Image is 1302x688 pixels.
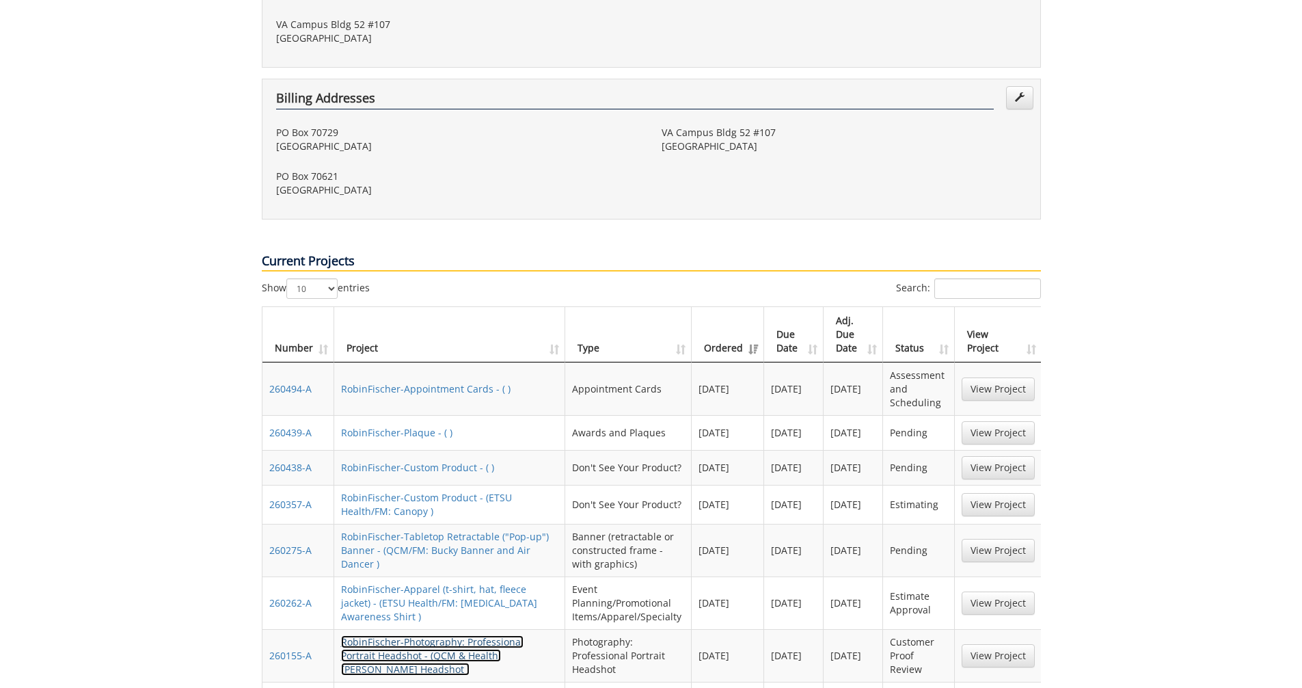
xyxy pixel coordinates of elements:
a: View Project [962,421,1035,445]
th: Status: activate to sort column ascending [883,307,954,362]
td: [DATE] [692,629,764,682]
td: [DATE] [692,415,764,450]
td: Estimating [883,485,954,524]
td: [DATE] [824,362,883,415]
td: [DATE] [824,415,883,450]
input: Search: [934,278,1041,299]
td: [DATE] [764,524,824,577]
p: VA Campus Bldg 52 #107 [662,126,1027,140]
p: PO Box 70621 [276,170,641,183]
th: Project: activate to sort column ascending [334,307,566,362]
p: [GEOGRAPHIC_DATA] [276,31,641,45]
td: [DATE] [764,629,824,682]
td: Customer Proof Review [883,629,954,682]
td: Pending [883,415,954,450]
a: RobinFischer-Appointment Cards - ( ) [341,382,511,395]
a: Edit Addresses [1006,86,1033,109]
p: [GEOGRAPHIC_DATA] [662,140,1027,153]
a: View Project [962,378,1035,401]
td: [DATE] [764,450,824,485]
th: View Project: activate to sort column ascending [955,307,1042,362]
td: [DATE] [824,485,883,524]
a: RobinFischer-Photography: Professional Portrait Headshot - (QCM & Health: [PERSON_NAME] Headshot ) [341,635,524,676]
a: 260494-A [269,382,312,395]
td: [DATE] [692,485,764,524]
p: Current Projects [262,252,1041,272]
a: 260275-A [269,544,312,557]
td: Awards and Plaques [565,415,692,450]
h4: Billing Addresses [276,92,994,109]
a: RobinFischer-Custom Product - (ETSU Health/FM: Canopy ) [341,491,512,518]
a: View Project [962,592,1035,615]
a: 260357-A [269,498,312,511]
label: Search: [896,278,1041,299]
th: Due Date: activate to sort column ascending [764,307,824,362]
th: Ordered: activate to sort column ascending [692,307,764,362]
td: Pending [883,450,954,485]
td: [DATE] [764,415,824,450]
p: [GEOGRAPHIC_DATA] [276,183,641,197]
label: Show entries [262,278,370,299]
th: Adj. Due Date: activate to sort column ascending [824,307,883,362]
p: VA Campus Bldg 52 #107 [276,18,641,31]
td: Event Planning/Promotional Items/Apparel/Specialty [565,577,692,629]
a: RobinFischer-Apparel (t-shirt, hat, fleece jacket) - (ETSU Health/FM: [MEDICAL_DATA] Awareness Sh... [341,583,537,623]
td: [DATE] [824,629,883,682]
a: RobinFischer-Plaque - ( ) [341,426,452,439]
td: Don't See Your Product? [565,450,692,485]
td: Assessment and Scheduling [883,362,954,415]
a: View Project [962,456,1035,479]
td: [DATE] [824,577,883,629]
a: View Project [962,493,1035,516]
p: PO Box 70729 [276,126,641,140]
p: [GEOGRAPHIC_DATA] [276,140,641,153]
td: Pending [883,524,954,577]
th: Number: activate to sort column ascending [262,307,334,362]
a: 260155-A [269,649,312,662]
a: View Project [962,644,1035,667]
td: Banner (retractable or constructed frame - with graphics) [565,524,692,577]
select: Showentries [286,278,338,299]
td: [DATE] [692,450,764,485]
td: [DATE] [692,362,764,415]
td: Photography: Professional Portrait Headshot [565,629,692,682]
a: RobinFischer-Custom Product - ( ) [341,461,494,474]
td: [DATE] [824,450,883,485]
a: 260262-A [269,596,312,609]
td: [DATE] [824,524,883,577]
a: 260439-A [269,426,312,439]
td: [DATE] [692,577,764,629]
td: [DATE] [764,577,824,629]
a: 260438-A [269,461,312,474]
a: View Project [962,539,1035,562]
td: Estimate Approval [883,577,954,629]
td: Don't See Your Product? [565,485,692,524]
td: [DATE] [764,485,824,524]
td: Appointment Cards [565,362,692,415]
td: [DATE] [764,362,824,415]
a: RobinFischer-Tabletop Retractable ("Pop-up") Banner - (QCM/FM: Bucky Banner and Air Dancer ) [341,530,549,570]
td: [DATE] [692,524,764,577]
th: Type: activate to sort column ascending [565,307,692,362]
